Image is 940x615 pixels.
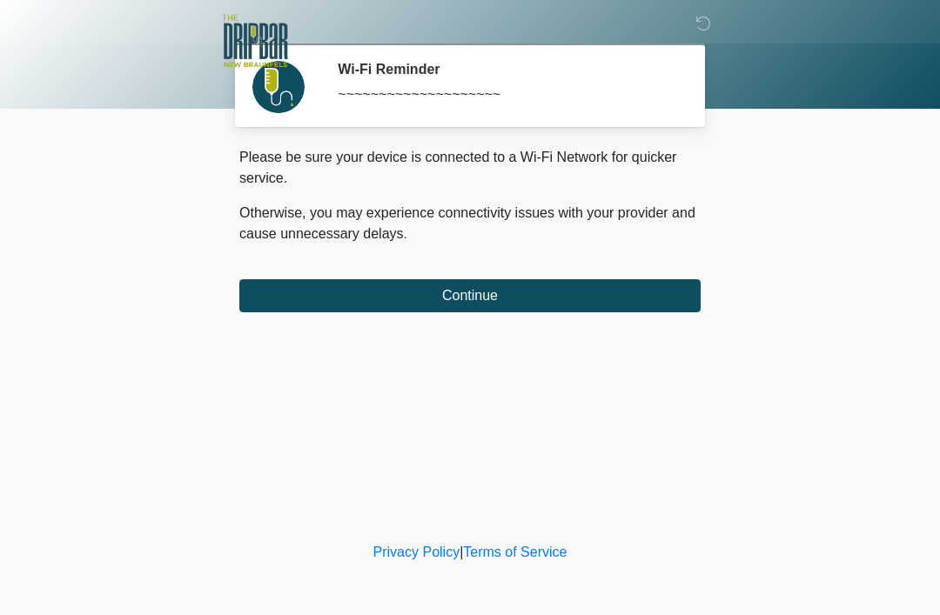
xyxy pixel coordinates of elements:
[239,203,701,244] p: Otherwise, you may experience connectivity issues with your provider and cause unnecessary delays
[463,545,567,559] a: Terms of Service
[404,226,407,241] span: .
[252,61,305,113] img: Agent Avatar
[239,147,701,189] p: Please be sure your device is connected to a Wi-Fi Network for quicker service.
[239,279,701,312] button: Continue
[373,545,460,559] a: Privacy Policy
[222,13,288,70] img: The DRIPBaR - New Braunfels Logo
[338,84,675,105] div: ~~~~~~~~~~~~~~~~~~~~
[460,545,463,559] a: |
